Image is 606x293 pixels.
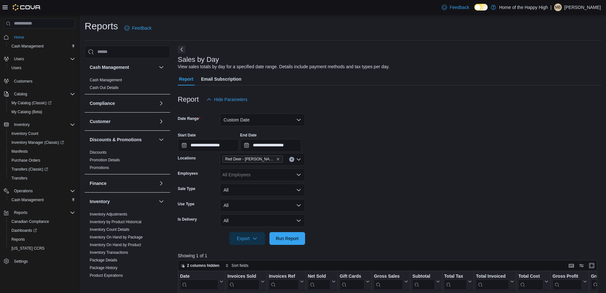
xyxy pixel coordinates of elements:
[9,174,75,182] span: Transfers
[1,33,78,42] button: Home
[444,274,467,290] div: Total Tax
[412,274,435,290] div: Subtotal
[1,120,78,129] button: Inventory
[11,121,75,128] span: Inventory
[374,274,403,280] div: Gross Sales
[85,149,170,174] div: Discounts & Promotions
[9,218,52,225] a: Canadian Compliance
[90,266,117,270] a: Package History
[9,108,75,116] span: My Catalog (Beta)
[90,100,115,106] h3: Compliance
[90,150,107,155] a: Discounts
[518,274,543,290] div: Total Cost
[14,56,24,62] span: Users
[178,171,198,176] label: Employees
[9,196,46,204] a: Cash Management
[6,138,78,147] a: Inventory Manager (Classic)
[553,274,587,290] button: Gross Profit
[11,228,37,233] span: Dashboards
[564,4,601,11] p: [PERSON_NAME]
[296,172,301,177] button: Open list of options
[179,73,193,85] span: Report
[550,4,552,11] p: |
[9,139,75,146] span: Inventory Manager (Classic)
[6,107,78,116] button: My Catalog (Beta)
[227,274,260,290] div: Invoices Sold
[439,1,471,14] a: Feedback
[178,186,195,191] label: Sale Type
[9,64,24,72] a: Users
[11,209,75,216] span: Reports
[449,4,469,11] span: Feedback
[90,242,141,247] span: Inventory On Hand by Product
[90,85,119,90] span: Cash Out Details
[240,133,257,138] label: End Date
[9,130,41,137] a: Inventory Count
[157,179,165,187] button: Finance
[269,274,298,280] div: Invoices Ref
[180,274,223,290] button: Date
[6,174,78,183] button: Transfers
[9,139,66,146] a: Inventory Manager (Classic)
[90,273,123,278] a: Product Expirations
[554,4,562,11] div: Matthaeus Baalam
[9,99,75,107] span: My Catalog (Classic)
[11,187,75,195] span: Operations
[9,236,75,243] span: Reports
[90,235,143,240] span: Inventory On Hand by Package
[9,165,75,173] span: Transfers (Classic)
[90,235,143,239] a: Inventory On Hand by Package
[85,20,118,33] h1: Reports
[14,35,24,40] span: Home
[14,259,28,264] span: Settings
[9,227,39,234] a: Dashboards
[90,212,127,217] span: Inventory Adjustments
[14,79,32,84] span: Customers
[90,158,120,162] a: Promotion Details
[578,262,585,269] button: Display options
[204,93,250,106] button: Hide Parameters
[14,210,27,215] span: Reports
[9,130,75,137] span: Inventory Count
[90,250,128,255] span: Inventory Transactions
[227,274,260,280] div: Invoices Sold
[568,262,575,269] button: Keyboard shortcuts
[178,217,197,222] label: Is Delivery
[90,118,156,125] button: Customer
[6,147,78,156] button: Manifests
[90,100,156,106] button: Compliance
[90,220,142,224] a: Inventory by Product Historical
[223,262,251,269] button: Sort fields
[9,108,45,116] a: My Catalog (Beta)
[6,99,78,107] a: My Catalog (Classic)
[11,65,21,70] span: Users
[90,180,156,187] button: Finance
[157,99,165,107] button: Compliance
[9,227,75,234] span: Dashboards
[9,42,75,50] span: Cash Management
[9,42,46,50] a: Cash Management
[90,198,156,205] button: Inventory
[180,274,218,280] div: Date
[11,55,75,63] span: Users
[229,232,265,245] button: Export
[232,263,248,268] span: Sort fields
[90,78,122,82] a: Cash Management
[178,116,200,121] label: Date Range
[588,262,596,269] button: Enter fullscreen
[11,187,35,195] button: Operations
[296,157,301,162] button: Open list of options
[412,274,435,280] div: Subtotal
[444,274,472,290] button: Total Tax
[553,274,582,290] div: Gross Profit
[90,64,129,70] h3: Cash Management
[1,208,78,217] button: Reports
[157,118,165,125] button: Customer
[9,99,54,107] a: My Catalog (Classic)
[11,109,42,114] span: My Catalog (Beta)
[90,165,109,170] a: Promotions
